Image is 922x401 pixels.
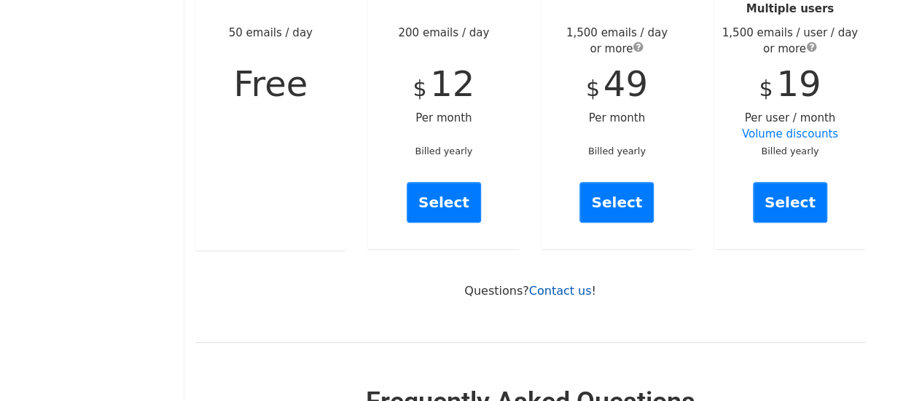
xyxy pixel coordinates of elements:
[415,146,472,156] small: Billed yearly
[753,182,827,223] a: Select
[413,76,426,101] span: $
[529,284,592,298] a: Contact us
[430,63,474,104] span: 12
[542,25,693,57] div: 1,500 emails / day or more
[849,331,922,401] iframe: Chat Widget
[407,182,481,223] a: Select
[761,146,819,156] small: Billed yearly
[588,146,646,156] small: Billed yearly
[776,63,821,104] span: 19
[195,283,866,298] p: Questions? !
[746,2,834,15] strong: Multiple users
[233,63,308,104] span: Free
[759,76,773,101] span: $
[714,25,866,57] div: 1,500 emails / user / day or more
[579,182,654,223] a: Select
[586,76,600,101] span: $
[603,63,648,104] span: 49
[742,127,838,140] a: Volume discounts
